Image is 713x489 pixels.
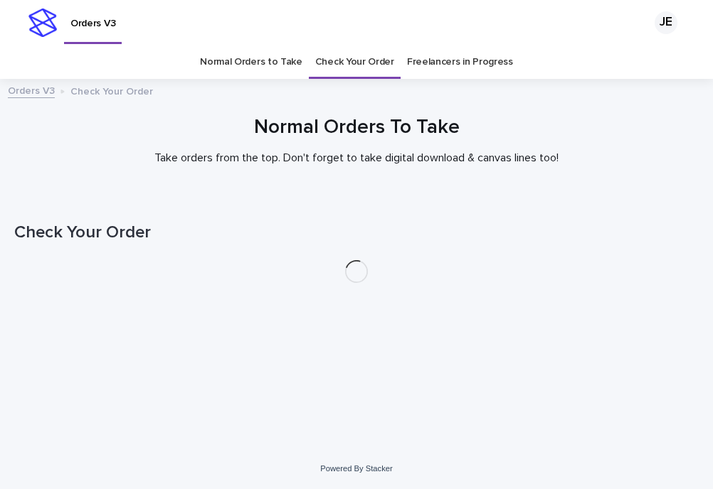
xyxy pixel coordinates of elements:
a: Powered By Stacker [320,464,392,473]
p: Take orders from the top. Don't forget to take digital download & canvas lines too! [72,151,641,165]
a: Check Your Order [315,45,394,79]
a: Freelancers in Progress [407,45,513,79]
a: Normal Orders to Take [200,45,302,79]
p: Check Your Order [70,82,153,98]
a: Orders V3 [8,82,55,98]
h1: Normal Orders To Take [14,116,699,140]
div: JE [655,11,677,34]
img: stacker-logo-s-only.png [28,9,57,37]
h1: Check Your Order [14,222,699,243]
